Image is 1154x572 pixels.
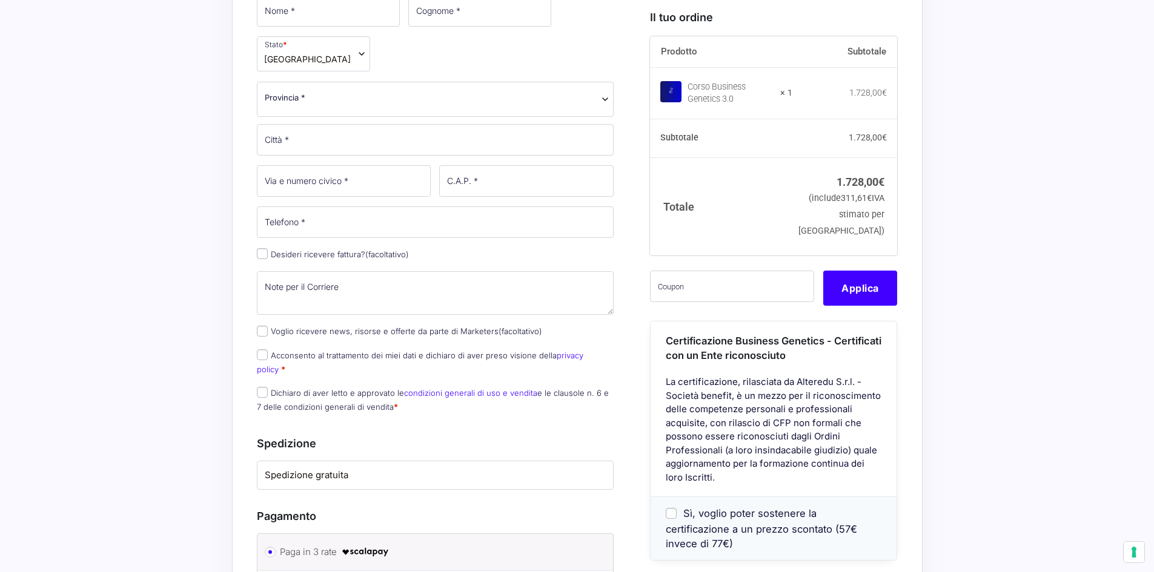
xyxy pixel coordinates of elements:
[257,124,614,156] input: Città *
[257,350,583,374] label: Acconsento al trattamento dei miei dati e dichiaro di aver preso visione della
[257,165,431,197] input: Via e numero civico *
[257,388,609,412] label: Dichiaro di aver letto e approvato le e le clausole n. 6 e 7 delle condizioni generali di vendita
[257,349,268,360] input: Acconsento al trattamento dei miei dati e dichiaro di aver preso visione dellaprivacy policy
[882,88,887,97] span: €
[257,387,268,398] input: Dichiaro di aver letto e approvato lecondizioni generali di uso e venditae le clausole n. 6 e 7 d...
[439,165,614,197] input: C.A.P. *
[841,193,872,203] span: 311,61
[257,249,409,259] label: Desideri ricevere fattura?
[341,545,390,559] img: scalapay-logo-black.png
[365,249,409,259] span: (facoltativo)
[257,248,268,259] input: Desideri ricevere fattura?(facoltativo)
[837,175,884,188] bdi: 1.728,00
[650,36,792,68] th: Prodotto
[666,507,677,518] input: Sì, voglio poter sostenere la certificazione a un prezzo scontato (57€ invece di 77€)
[688,81,772,105] div: Corso Business Genetics 3.0
[257,326,542,336] label: Voglio ricevere news, risorse e offerte da parte di Marketers
[257,435,614,452] h3: Spedizione
[257,36,370,71] span: Stato
[264,53,351,65] span: Italia
[792,36,898,68] th: Subtotale
[257,326,268,337] input: Voglio ricevere news, risorse e offerte da parte di Marketers(facoltativo)
[257,82,614,117] span: Provincia
[666,334,881,361] span: Certificazione Business Genetics - Certificati con un Ente riconosciuto
[1124,542,1144,562] button: Le tue preferenze relative al consenso per le tecnologie di tracciamento
[650,119,792,157] th: Subtotale
[798,193,884,236] small: (include IVA stimato per [GEOGRAPHIC_DATA])
[404,388,537,398] a: condizioni generali di uso e vendita
[265,91,305,104] span: Provincia *
[823,270,897,305] button: Applica
[499,326,542,336] span: (facoltativo)
[650,270,814,301] input: Coupon
[650,9,897,25] h3: Il tuo ordine
[660,81,681,102] img: Corso Business Genetics 3.0
[651,375,897,496] div: La certificazione, rilasciata da Alteredu S.r.l. - Società benefit, è un mezzo per il riconoscime...
[257,508,614,524] h3: Pagamento
[878,175,884,188] span: €
[867,193,872,203] span: €
[780,87,792,99] strong: × 1
[650,157,792,255] th: Totale
[666,507,857,550] span: Sì, voglio poter sostenere la certificazione a un prezzo scontato (57€ invece di 77€)
[265,468,606,482] label: Spedizione gratuita
[849,88,887,97] bdi: 1.728,00
[882,133,887,142] span: €
[849,133,887,142] bdi: 1.728,00
[257,206,614,238] input: Telefono *
[280,543,587,561] label: Paga in 3 rate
